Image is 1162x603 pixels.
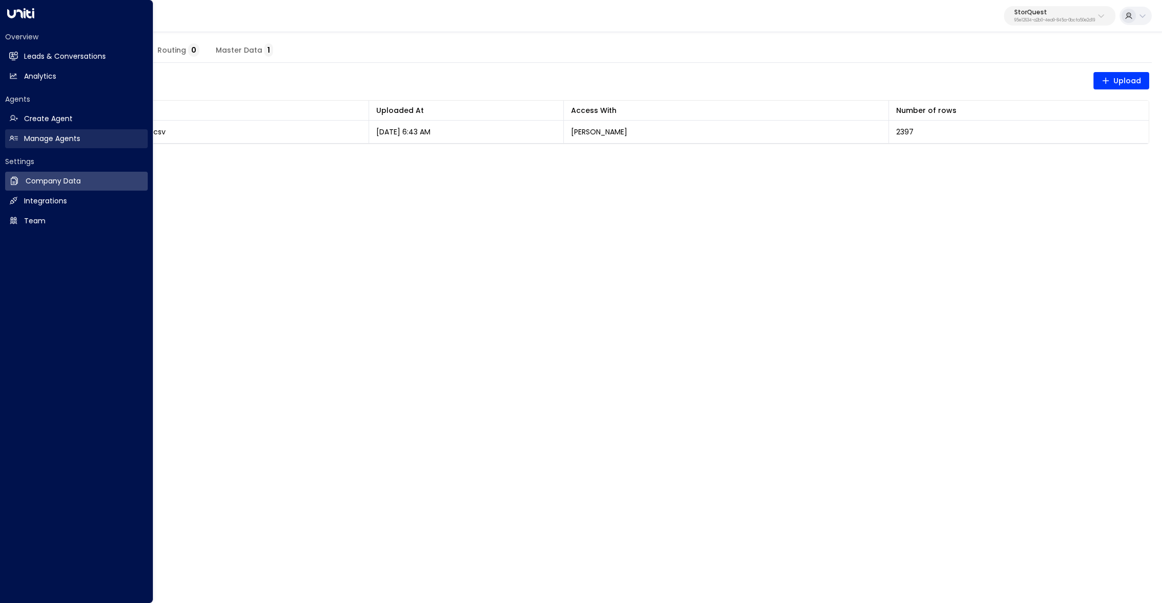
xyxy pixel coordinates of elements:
[5,32,148,42] h2: Overview
[896,127,914,137] span: 2397
[51,104,361,117] div: File Name
[1014,18,1095,22] p: 95e12634-a2b0-4ea9-845a-0bcfa50e2d19
[376,104,424,117] div: Uploaded At
[376,104,556,117] div: Uploaded At
[24,113,73,124] h2: Create Agent
[24,216,45,226] h2: Team
[216,46,273,55] span: Master Data
[24,71,56,82] h2: Analytics
[5,109,148,128] a: Create Agent
[5,67,148,86] a: Analytics
[188,43,199,57] span: 0
[896,104,1142,117] div: Number of rows
[376,127,430,137] p: [DATE] 6:43 AM
[896,104,956,117] div: Number of rows
[264,43,273,57] span: 1
[5,156,148,167] h2: Settings
[157,46,199,55] span: Routing
[24,196,67,206] h2: Integrations
[1014,9,1095,15] p: StorQuest
[5,94,148,104] h2: Agents
[1093,72,1150,89] button: Upload
[26,176,81,187] h2: Company Data
[5,129,148,148] a: Manage Agents
[24,51,106,62] h2: Leads & Conversations
[5,192,148,211] a: Integrations
[571,127,627,137] p: [PERSON_NAME]
[1102,75,1142,87] span: Upload
[24,133,80,144] h2: Manage Agents
[5,172,148,191] a: Company Data
[5,47,148,66] a: Leads & Conversations
[1004,6,1115,26] button: StorQuest95e12634-a2b0-4ea9-845a-0bcfa50e2d19
[5,212,148,230] a: Team
[571,104,881,117] div: Access With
